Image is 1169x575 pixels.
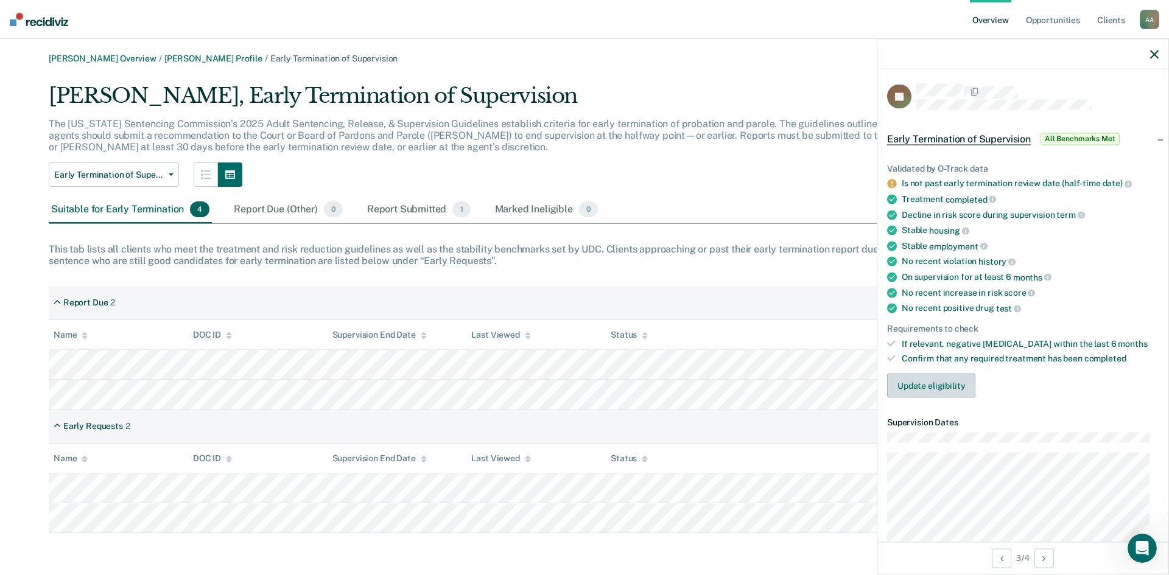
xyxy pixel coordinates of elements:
[887,417,1159,428] dt: Supervision Dates
[332,453,427,464] div: Supervision End Date
[1056,210,1084,220] span: term
[929,241,987,251] span: employment
[262,54,270,63] span: /
[611,330,648,340] div: Status
[190,201,209,217] span: 4
[902,287,1159,298] div: No recent increase in risk
[493,197,601,223] div: Marked Ineligible
[471,330,530,340] div: Last Viewed
[63,421,123,431] div: Early Requests
[611,453,648,464] div: Status
[902,271,1159,282] div: On supervision for at least 6
[1118,338,1147,348] span: months
[1084,354,1126,363] span: completed
[49,118,915,153] p: The [US_STATE] Sentencing Commission’s 2025 Adult Sentencing, Release, & Supervision Guidelines e...
[902,209,1159,220] div: Decline in risk score during supervision
[1004,288,1035,298] span: score
[1013,272,1051,282] span: months
[125,421,130,431] div: 2
[49,243,1120,267] div: This tab lists all clients who meet the treatment and risk reduction guidelines as well as the st...
[946,194,997,204] span: completed
[63,298,108,308] div: Report Due
[471,453,530,464] div: Last Viewed
[996,303,1021,313] span: test
[887,163,1159,173] div: Validated by O-Track data
[10,13,68,26] img: Recidiviz
[231,197,345,223] div: Report Due (Other)
[193,453,232,464] div: DOC ID
[929,225,969,235] span: housing
[270,54,398,63] span: Early Termination of Supervision
[54,170,164,180] span: Early Termination of Supervision
[902,225,1159,236] div: Stable
[902,303,1159,314] div: No recent positive drug
[193,330,232,340] div: DOC ID
[902,178,1159,189] div: Is not past early termination review date (half-time date)
[54,330,88,340] div: Name
[978,257,1016,267] span: history
[902,354,1159,364] div: Confirm that any required treatment has been
[452,201,470,217] span: 1
[1128,534,1157,563] iframe: Intercom live chat
[902,240,1159,251] div: Stable
[156,54,164,63] span: /
[164,54,262,63] a: [PERSON_NAME] Profile
[324,201,343,217] span: 0
[887,323,1159,333] div: Requirements to check
[992,548,1011,568] button: Previous Opportunity
[902,338,1159,349] div: If relevant, negative [MEDICAL_DATA] within the last 6
[902,256,1159,267] div: No recent violation
[877,542,1168,574] div: 3 / 4
[332,330,427,340] div: Supervision End Date
[49,83,925,118] div: [PERSON_NAME], Early Termination of Supervision
[579,201,598,217] span: 0
[1140,10,1159,29] div: A A
[887,374,975,398] button: Update eligibility
[110,298,115,308] div: 2
[1041,133,1120,145] span: All Benchmarks Met
[887,133,1031,145] span: Early Termination of Supervision
[1034,548,1054,568] button: Next Opportunity
[902,193,1159,204] div: Treatment
[49,54,156,63] a: [PERSON_NAME] Overview
[49,197,212,223] div: Suitable for Early Termination
[877,119,1168,158] div: Early Termination of SupervisionAll Benchmarks Met
[365,197,473,223] div: Report Submitted
[54,453,88,464] div: Name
